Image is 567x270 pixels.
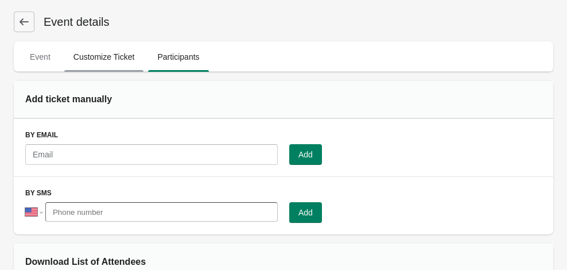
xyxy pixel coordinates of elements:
[21,47,60,67] span: Event
[25,255,180,269] div: Download List of Attendees
[298,150,313,159] span: Add
[289,202,322,223] button: Add
[34,14,110,30] h1: Event details
[25,188,542,198] h3: By SMS
[289,144,322,165] button: Add
[148,47,208,67] span: Participants
[25,92,180,106] div: Add ticket manually
[64,47,144,67] span: Customize Ticket
[298,208,313,217] span: Add
[25,130,542,140] h3: By Email
[45,202,278,222] input: Phone number
[25,144,278,165] input: Email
